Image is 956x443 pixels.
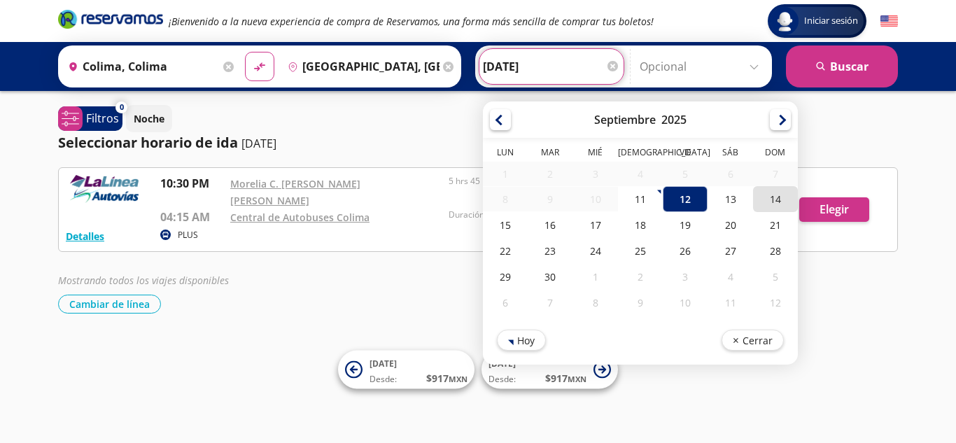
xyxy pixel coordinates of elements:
div: 11-Oct-25 [708,290,752,316]
p: 5 hrs 45 mins [449,175,660,188]
th: Miércoles [573,146,618,162]
div: Septiembre [594,112,656,127]
span: $ 917 [426,371,468,386]
div: 03-Sep-25 [573,162,618,186]
div: 2025 [661,112,687,127]
p: Filtros [86,110,119,127]
button: Noche [126,105,172,132]
div: 05-Oct-25 [753,264,798,290]
div: 18-Sep-25 [618,212,663,238]
div: 08-Oct-25 [573,290,618,316]
p: PLUS [178,229,198,241]
button: [DATE]Desde:$917MXN [481,351,618,389]
button: Cerrar [722,330,784,351]
button: 0Filtros [58,106,122,131]
div: 11-Sep-25 [618,186,663,212]
div: 29-Sep-25 [483,264,528,290]
div: 23-Sep-25 [528,238,572,264]
div: 12-Sep-25 [663,186,708,212]
input: Buscar Destino [282,49,440,84]
div: 27-Sep-25 [708,238,752,264]
div: 06-Sep-25 [708,162,752,186]
a: Morelia C. [PERSON_NAME] [PERSON_NAME] [230,177,360,207]
button: Hoy [497,330,546,351]
em: Mostrando todos los viajes disponibles [58,274,229,287]
th: Lunes [483,146,528,162]
th: Domingo [753,146,798,162]
span: Desde: [370,373,397,386]
div: 21-Sep-25 [753,212,798,238]
input: Opcional [640,49,765,84]
button: [DATE]Desde:$917MXN [338,351,475,389]
div: 25-Sep-25 [618,238,663,264]
div: 30-Sep-25 [528,264,572,290]
span: Iniciar sesión [799,14,864,28]
th: Martes [528,146,572,162]
div: 14-Sep-25 [753,186,798,212]
span: [DATE] [370,358,397,370]
div: 19-Sep-25 [663,212,708,238]
div: 22-Sep-25 [483,238,528,264]
div: 08-Sep-25 [483,187,528,211]
div: 07-Oct-25 [528,290,572,316]
div: 07-Sep-25 [753,162,798,186]
span: 0 [120,101,124,113]
i: Brand Logo [58,8,163,29]
button: English [880,13,898,30]
div: 13-Sep-25 [708,186,752,212]
div: 01-Sep-25 [483,162,528,186]
button: Detalles [66,229,104,244]
div: 17-Sep-25 [573,212,618,238]
a: Central de Autobuses Colima [230,211,370,224]
div: 15-Sep-25 [483,212,528,238]
div: 01-Oct-25 [573,264,618,290]
div: 09-Sep-25 [528,187,572,211]
th: Sábado [708,146,752,162]
div: 09-Oct-25 [618,290,663,316]
th: Jueves [618,146,663,162]
div: 24-Sep-25 [573,238,618,264]
img: RESERVAMOS [66,175,143,203]
p: 10:30 PM [160,175,223,192]
div: 20-Sep-25 [708,212,752,238]
div: 28-Sep-25 [753,238,798,264]
div: 16-Sep-25 [528,212,572,238]
button: Elegir [799,197,869,222]
div: 03-Oct-25 [663,264,708,290]
span: $ 917 [545,371,586,386]
input: Elegir Fecha [483,49,620,84]
div: 12-Oct-25 [753,290,798,316]
p: 04:15 AM [160,209,223,225]
div: 04-Oct-25 [708,264,752,290]
div: 10-Oct-25 [663,290,708,316]
th: Viernes [663,146,708,162]
div: 02-Sep-25 [528,162,572,186]
div: 02-Oct-25 [618,264,663,290]
a: Brand Logo [58,8,163,34]
p: [DATE] [241,135,276,152]
button: Cambiar de línea [58,295,161,314]
p: Duración [449,209,660,221]
p: Noche [134,111,164,126]
small: MXN [568,374,586,384]
p: Seleccionar horario de ida [58,132,238,153]
input: Buscar Origen [62,49,220,84]
div: 04-Sep-25 [618,162,663,186]
button: Buscar [786,45,898,87]
div: 05-Sep-25 [663,162,708,186]
em: ¡Bienvenido a la nueva experiencia de compra de Reservamos, una forma más sencilla de comprar tus... [169,15,654,28]
div: 10-Sep-25 [573,187,618,211]
div: 26-Sep-25 [663,238,708,264]
span: Desde: [488,373,516,386]
div: 06-Oct-25 [483,290,528,316]
small: MXN [449,374,468,384]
